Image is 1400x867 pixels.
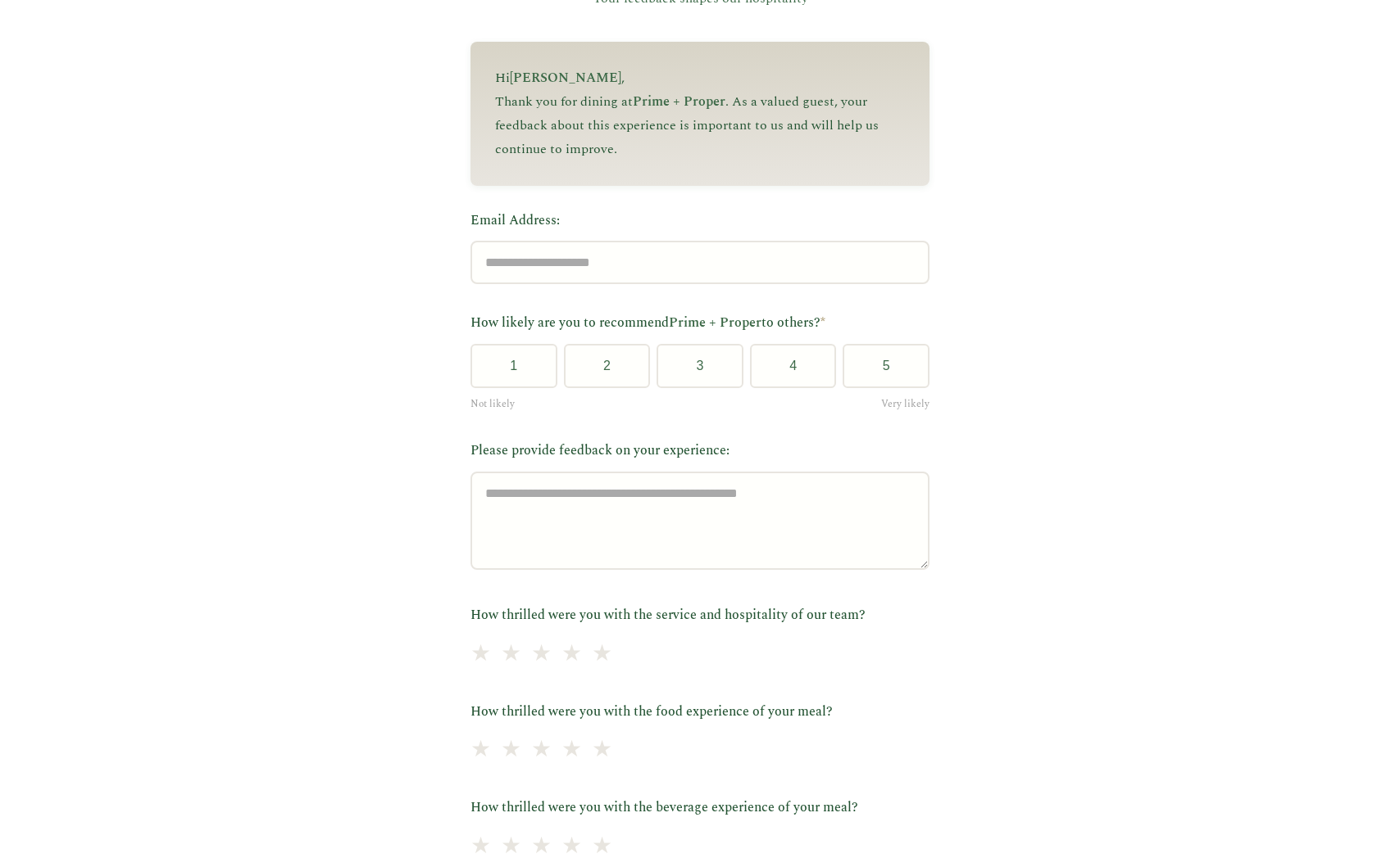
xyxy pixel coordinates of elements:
[470,829,491,865] span: ★
[669,313,761,332] span: Prime + Proper
[561,636,582,673] span: ★
[750,344,837,388] button: 4
[564,344,651,388] button: 2
[470,396,515,412] span: Not likely
[561,829,582,865] span: ★
[531,636,552,673] span: ★
[531,829,552,865] span: ★
[510,68,621,88] span: [PERSON_NAME]
[470,797,930,819] label: How thrilled were you with the beverage experience of your meal?
[843,344,930,388] button: 5
[470,344,557,388] button: 1
[470,636,491,673] span: ★
[470,605,930,626] label: How thrilled were you with the service and hospitality of our team?
[470,702,930,723] label: How thrilled were you with the food experience of your meal?
[470,440,930,462] label: Please provide feedback on your experience:
[633,92,725,111] span: Prime + Proper
[531,732,552,769] span: ★
[501,829,521,865] span: ★
[881,396,930,412] span: Very likely
[495,66,905,90] p: Hi ,
[592,829,612,865] span: ★
[470,210,930,232] label: Email Address:
[657,344,743,388] button: 3
[501,732,521,769] span: ★
[592,732,612,769] span: ★
[470,313,930,334] label: How likely are you to recommend to others?
[495,90,905,160] p: Thank you for dining at . As a valued guest, your feedback about this experience is important to ...
[470,732,491,769] span: ★
[592,636,612,673] span: ★
[561,732,582,769] span: ★
[501,636,521,673] span: ★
